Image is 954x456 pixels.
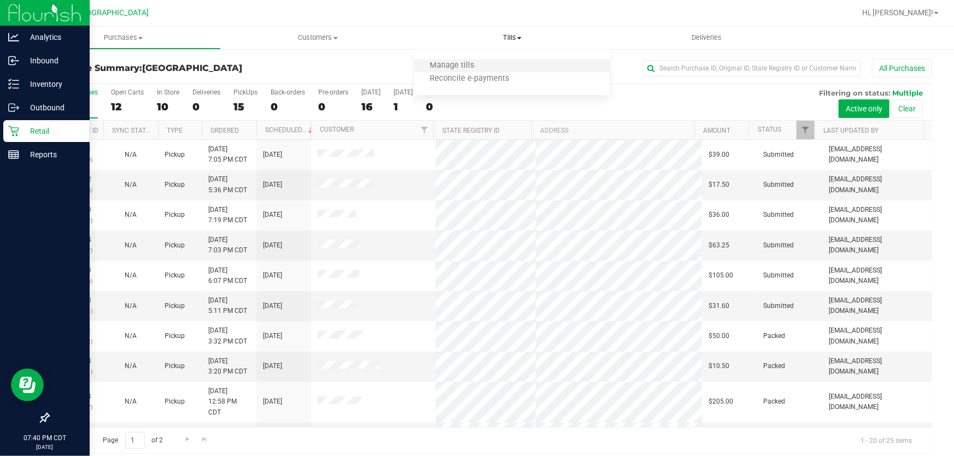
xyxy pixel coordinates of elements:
p: Inbound [19,54,85,67]
a: Go to the last page [197,432,213,447]
span: $63.25 [709,240,729,251]
span: $105.00 [709,270,733,281]
inline-svg: Inventory [8,79,19,90]
a: Amount [703,127,730,134]
span: Purchases [27,33,220,43]
span: [GEOGRAPHIC_DATA] [74,8,149,17]
span: Pickup [165,301,185,311]
span: [DATE] 12:58 PM CDT [208,386,250,418]
button: N/A [125,210,137,220]
span: [EMAIL_ADDRESS][DOMAIN_NAME] [829,295,925,316]
span: Packed [763,331,785,341]
span: Pickup [165,180,185,190]
span: Pickup [165,240,185,251]
span: [DATE] [263,180,282,190]
button: N/A [125,361,137,371]
span: [DATE] 5:11 PM CDT [208,295,247,316]
div: 15 [233,100,257,113]
button: All Purchases [872,59,932,78]
span: Manage tills [415,61,489,70]
span: [EMAIL_ADDRESS][DOMAIN_NAME] [829,174,925,195]
a: Last Updated By [823,127,879,134]
a: Type [167,127,183,134]
inline-svg: Retail [8,126,19,137]
a: Sync Status [112,127,154,134]
span: Not Applicable [125,332,137,340]
button: N/A [125,301,137,311]
a: Go to the next page [179,432,195,447]
div: In Store [157,88,179,96]
span: 1 - 20 of 25 items [852,432,921,448]
span: Not Applicable [125,181,137,188]
span: Submitted [763,180,794,190]
span: [DATE] [263,240,282,251]
div: Open Carts [111,88,144,96]
div: [DATE] [361,88,381,96]
a: State Registry ID [442,127,500,134]
a: Customer [320,126,354,133]
span: [EMAIL_ADDRESS][DOMAIN_NAME] [829,235,925,256]
span: Not Applicable [125,398,137,405]
div: Back-orders [271,88,305,96]
span: Hi, [PERSON_NAME]! [862,8,933,17]
p: Analytics [19,31,85,44]
div: 12 [111,100,144,113]
span: [DATE] [263,396,282,407]
span: Not Applicable [125,241,137,249]
p: [DATE] [5,443,85,451]
span: Customers [221,33,415,43]
span: $17.50 [709,180,729,190]
a: Filter [797,121,815,139]
inline-svg: Outbound [8,102,19,113]
div: Pre-orders [318,88,348,96]
span: [EMAIL_ADDRESS][DOMAIN_NAME] [829,392,925,412]
span: [DATE] [263,270,282,281]
iframe: Resource center [11,369,44,401]
span: Not Applicable [125,211,137,218]
button: N/A [125,396,137,407]
span: Pickup [165,270,185,281]
span: Submitted [763,301,794,311]
a: Tills Manage tills Reconcile e-payments [415,26,610,49]
div: 0 [426,100,466,113]
span: Not Applicable [125,362,137,370]
span: $39.00 [709,150,729,160]
div: PickUps [233,88,257,96]
div: 1 [394,100,413,113]
span: Pickup [165,150,185,160]
div: Deliveries [192,88,220,96]
input: Search Purchase ID, Original ID, State Registry ID or Customer Name... [642,60,861,76]
span: [DATE] [263,301,282,311]
span: $36.00 [709,210,729,220]
button: Clear [891,99,923,118]
span: Packed [763,361,785,371]
span: [DATE] 7:03 PM CDT [208,235,247,256]
span: Pickup [165,210,185,220]
span: Submitted [763,240,794,251]
a: Filter [415,121,434,139]
div: 16 [361,100,381,113]
span: [DATE] [263,150,282,160]
span: Not Applicable [125,302,137,310]
button: N/A [125,331,137,341]
span: Submitted [763,210,794,220]
span: $205.00 [709,396,733,407]
span: [EMAIL_ADDRESS][DOMAIN_NAME] [829,144,925,165]
a: Status [758,126,781,133]
inline-svg: Reports [8,149,19,160]
p: Reports [19,148,85,161]
span: [DATE] 5:36 PM CDT [208,174,247,195]
p: Outbound [19,101,85,114]
span: $31.60 [709,301,729,311]
th: Address [531,121,694,140]
button: Active only [839,99,889,118]
button: N/A [125,270,137,281]
a: Deliveries [610,26,804,49]
span: Not Applicable [125,271,137,279]
a: Ordered [210,127,239,134]
div: 0 [318,100,348,113]
p: 07:40 PM CDT [5,433,85,443]
span: Not Applicable [125,151,137,158]
h3: Purchase Summary: [48,63,343,73]
span: Submitted [763,150,794,160]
